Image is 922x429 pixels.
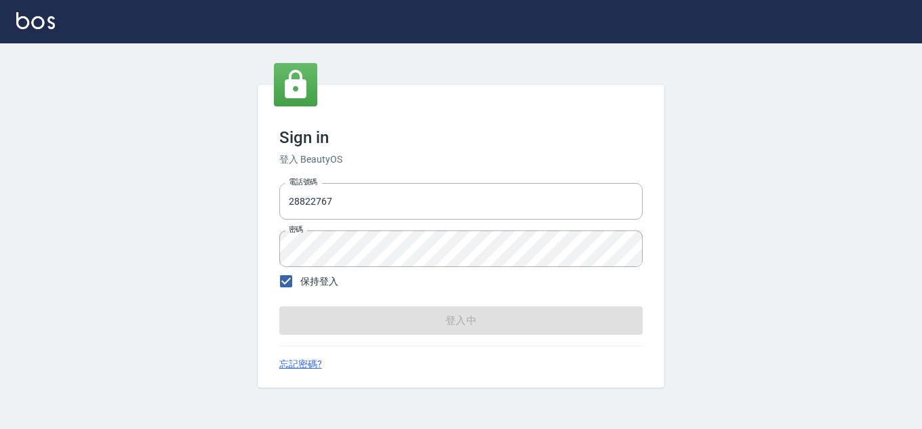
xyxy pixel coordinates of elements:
img: Logo [16,12,55,29]
h3: Sign in [279,128,643,147]
label: 電話號碼 [289,177,317,187]
a: 忘記密碼? [279,357,322,371]
label: 密碼 [289,224,303,234]
h6: 登入 BeautyOS [279,152,643,167]
span: 保持登入 [300,274,338,289]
